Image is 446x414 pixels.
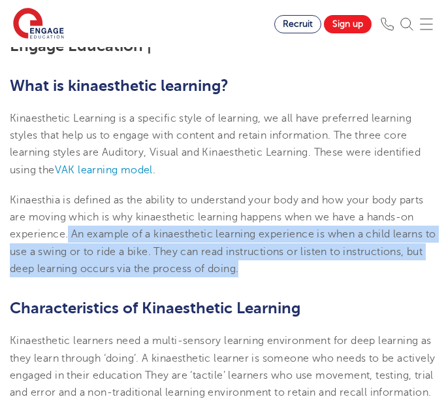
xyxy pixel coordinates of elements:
[283,19,313,29] span: Recruit
[153,164,155,176] span: .
[324,15,372,33] a: Sign up
[381,18,394,31] img: Phone
[55,164,153,176] a: VAK learning model
[10,335,435,398] span: Kinaesthetic learners need a multi-sensory learning environment for deep learning as they learn t...
[10,20,436,55] h1: Learning Styles: Kinaesthetic Learner Characteristics – Engage Education |
[10,299,300,317] b: Characteristics of Kinaesthetic Learning
[10,112,411,159] span: Kinaesthetic Learning is a specific style of learning, we all have preferred learning styles that...
[420,18,433,31] img: Mobile Menu
[10,147,421,175] span: These were identified using the
[10,75,436,97] h2: What is kinaesthetic learning?
[274,15,321,33] a: Recruit
[400,18,413,31] img: Search
[10,194,424,223] span: Kinaesthia is defined as the ability to understand your body and how your body parts are moving w...
[10,211,436,275] span: inaesthetic learning happens when we have a hands-on experience. An example of a kinaesthetic lea...
[13,8,64,41] img: Engage Education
